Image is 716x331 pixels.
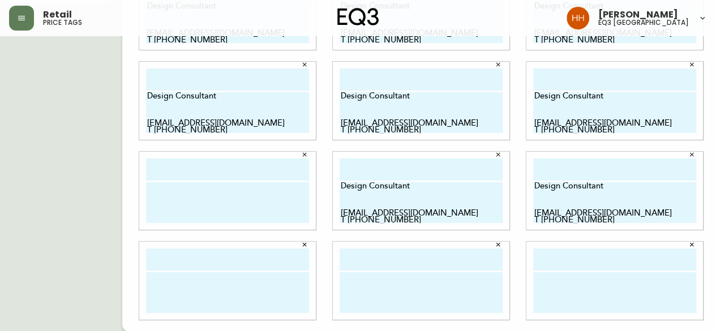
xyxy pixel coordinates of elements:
img: 6b766095664b4c6b511bd6e414aa3971 [567,7,589,29]
textarea: Design Consultant [EMAIL_ADDRESS][DOMAIN_NAME] T [PHONE_NUMBER] [533,92,696,133]
textarea: Design Consultant [EMAIL_ADDRESS][DOMAIN_NAME] T [PHONE_NUMBER] [340,92,503,133]
h5: price tags [43,19,82,26]
textarea: Design Consultant [EMAIL_ADDRESS][DOMAIN_NAME] T [PHONE_NUMBER] [146,92,309,133]
span: [PERSON_NAME] [598,10,678,19]
h5: eq3 [GEOGRAPHIC_DATA] [598,19,689,26]
textarea: Design Consultant [EMAIL_ADDRESS][DOMAIN_NAME] T [PHONE_NUMBER] [533,182,696,223]
textarea: Design Consultant [EMAIL_ADDRESS][DOMAIN_NAME] T [PHONE_NUMBER] [340,182,503,223]
span: Retail [43,10,72,19]
img: logo [337,8,379,26]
